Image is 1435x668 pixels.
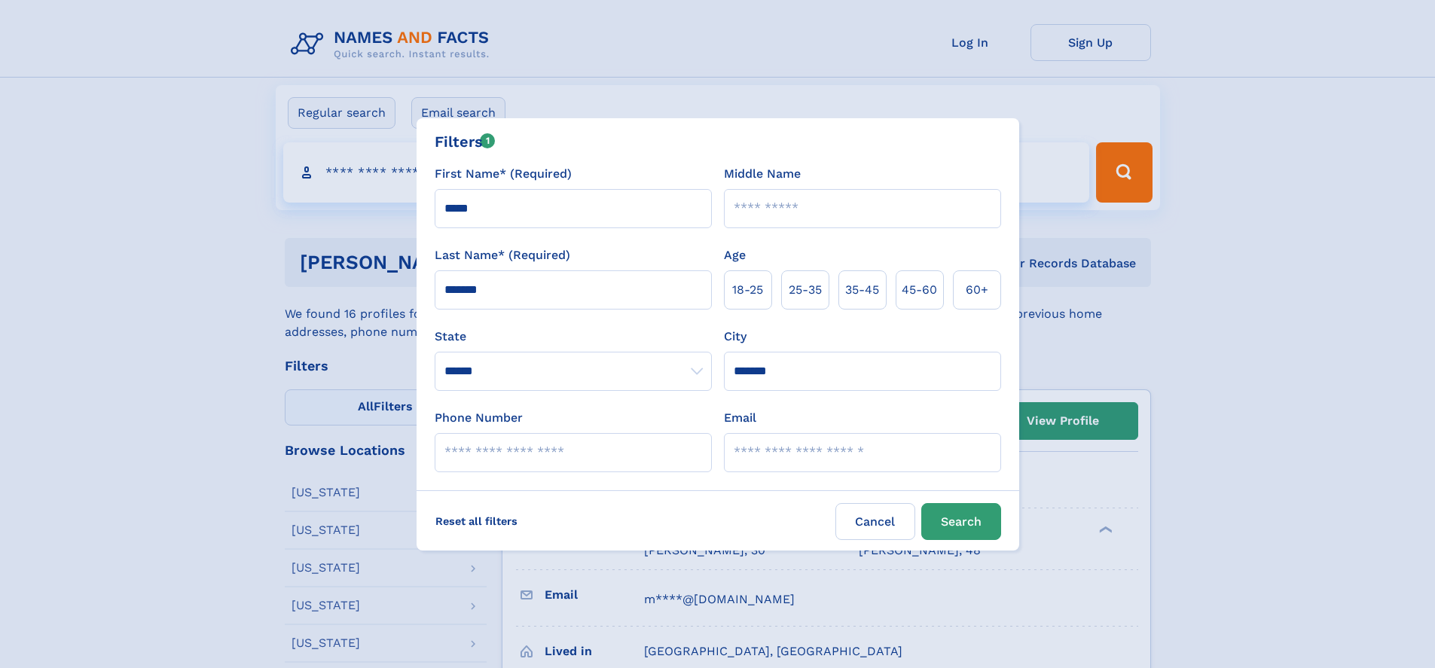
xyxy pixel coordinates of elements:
label: Reset all filters [426,503,527,539]
div: Filters [435,130,496,153]
span: 35‑45 [845,281,879,299]
span: 25‑35 [789,281,822,299]
span: 18‑25 [732,281,763,299]
label: Middle Name [724,165,801,183]
span: 45‑60 [902,281,937,299]
label: State [435,328,712,346]
label: Age [724,246,746,264]
label: Email [724,409,756,427]
label: Cancel [835,503,915,540]
label: City [724,328,747,346]
button: Search [921,503,1001,540]
span: 60+ [966,281,988,299]
label: Phone Number [435,409,523,427]
label: First Name* (Required) [435,165,572,183]
label: Last Name* (Required) [435,246,570,264]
